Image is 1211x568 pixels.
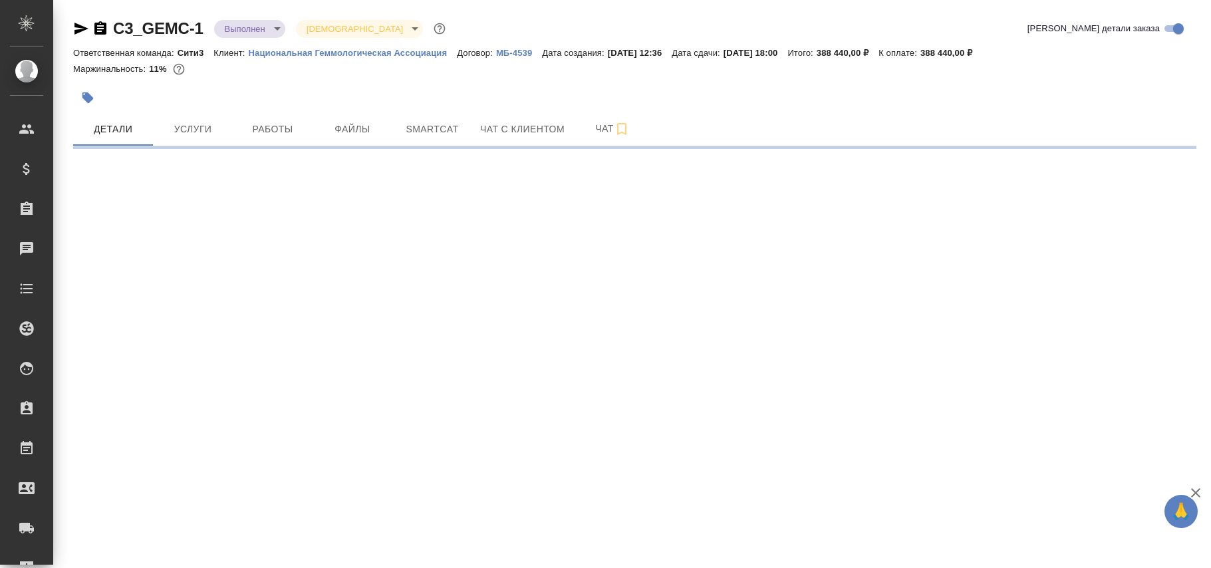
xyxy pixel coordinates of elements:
p: [DATE] 12:36 [608,48,672,58]
p: Клиент: [213,48,248,58]
span: [PERSON_NAME] детали заказа [1027,22,1160,35]
p: Итого: [787,48,816,58]
button: Доп статусы указывают на важность/срочность заказа [431,20,448,37]
span: Детали [81,121,145,138]
a: Национальная Геммологическая Ассоциация [249,47,458,58]
a: C3_GEMC-1 [113,19,203,37]
button: [DEMOGRAPHIC_DATA] [303,23,407,35]
button: Скопировать ссылку для ЯМессенджера [73,21,89,37]
button: Добавить тэг [73,83,102,112]
button: Выполнен [221,23,269,35]
p: МБ-4539 [496,48,542,58]
a: МБ-4539 [496,47,542,58]
p: Дата сдачи: [672,48,723,58]
span: Чат [581,120,644,137]
button: 🙏 [1164,495,1198,528]
p: 11% [149,64,170,74]
p: Сити3 [178,48,214,58]
button: 288200.00 RUB; [170,61,188,78]
p: Дата создания: [542,48,607,58]
p: 388 440,00 ₽ [817,48,878,58]
p: Договор: [457,48,496,58]
p: [DATE] 18:00 [724,48,788,58]
div: Выполнен [296,20,423,38]
div: Выполнен [214,20,285,38]
p: Национальная Геммологическая Ассоциация [249,48,458,58]
svg: Подписаться [614,121,630,137]
span: Файлы [321,121,384,138]
button: Скопировать ссылку [92,21,108,37]
p: 388 440,00 ₽ [920,48,982,58]
span: Smartcat [400,121,464,138]
span: Работы [241,121,305,138]
p: Ответственная команда: [73,48,178,58]
span: Чат с клиентом [480,121,565,138]
p: Маржинальность: [73,64,149,74]
span: Услуги [161,121,225,138]
p: К оплате: [878,48,920,58]
span: 🙏 [1170,497,1192,525]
